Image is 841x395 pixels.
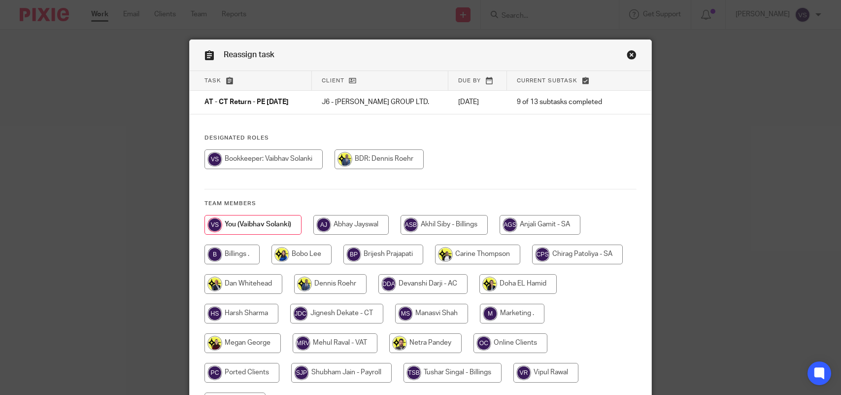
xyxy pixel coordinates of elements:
td: 9 of 13 subtasks completed [507,91,620,114]
span: Task [204,78,221,83]
a: Close this dialog window [627,50,637,63]
span: Current subtask [517,78,577,83]
p: [DATE] [458,97,497,107]
span: Client [322,78,344,83]
span: Reassign task [224,51,274,59]
span: Due by [458,78,481,83]
p: J6 - [PERSON_NAME] GROUP LTD. [322,97,438,107]
h4: Designated Roles [204,134,637,142]
h4: Team members [204,200,637,208]
span: AT - CT Return - PE [DATE] [204,99,289,106]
